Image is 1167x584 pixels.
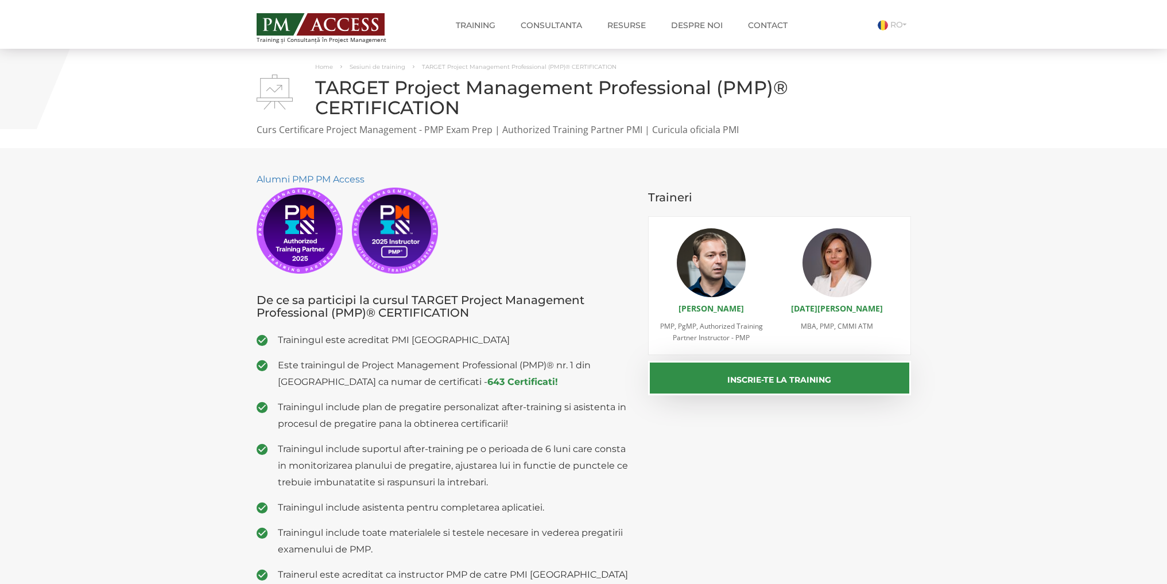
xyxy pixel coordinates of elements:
[257,13,385,36] img: PM ACCESS - Echipa traineri si consultanti certificati PMP: Narciss Popescu, Mihai Olaru, Monica ...
[878,20,911,30] a: RO
[791,303,883,314] a: [DATE][PERSON_NAME]
[422,63,617,71] span: TARGET Project Management Professional (PMP)® CERTIFICATION
[257,75,293,110] img: TARGET Project Management Professional (PMP)® CERTIFICATION
[599,14,654,37] a: Resurse
[487,376,558,387] a: 643 Certificati!
[648,361,911,395] button: Inscrie-te la training
[257,77,911,118] h1: TARGET Project Management Professional (PMP)® CERTIFICATION
[350,63,405,71] a: Sesiuni de training
[315,63,333,71] a: Home
[278,524,631,558] span: Trainingul include toate materialele si testele necesare in vederea pregatirii examenului de PMP.
[278,499,631,516] span: Trainingul include asistenta pentru completarea aplicatiei.
[679,303,744,314] a: [PERSON_NAME]
[257,294,631,319] h3: De ce sa participi la cursul TARGET Project Management Professional (PMP)® CERTIFICATION
[278,441,631,490] span: Trainingul include suportul after-training pe o perioada de 6 luni care consta in monitorizarea p...
[257,37,408,43] span: Training și Consultanță în Project Management
[257,10,408,43] a: Training și Consultanță în Project Management
[257,123,911,137] p: Curs Certificare Project Management - PMP Exam Prep | Authorized Training Partner PMI | Curicula ...
[801,321,873,331] span: MBA, PMP, CMMI ATM
[662,14,731,37] a: Despre noi
[278,357,631,390] span: Este trainingul de Project Management Professional (PMP)® nr. 1 din [GEOGRAPHIC_DATA] ca numar de...
[739,14,796,37] a: Contact
[660,321,763,342] span: PMP, PgMP, Authorized Training Partner Instructor - PMP
[878,20,888,30] img: Romana
[278,399,631,432] span: Trainingul include plan de pregatire personalizat after-training si asistenta in procesul de preg...
[447,14,504,37] a: Training
[648,191,911,204] h3: Traineri
[278,332,631,348] span: Trainingul este acreditat PMI [GEOGRAPHIC_DATA]
[257,174,365,185] a: Alumni PMP PM Access
[512,14,591,37] a: Consultanta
